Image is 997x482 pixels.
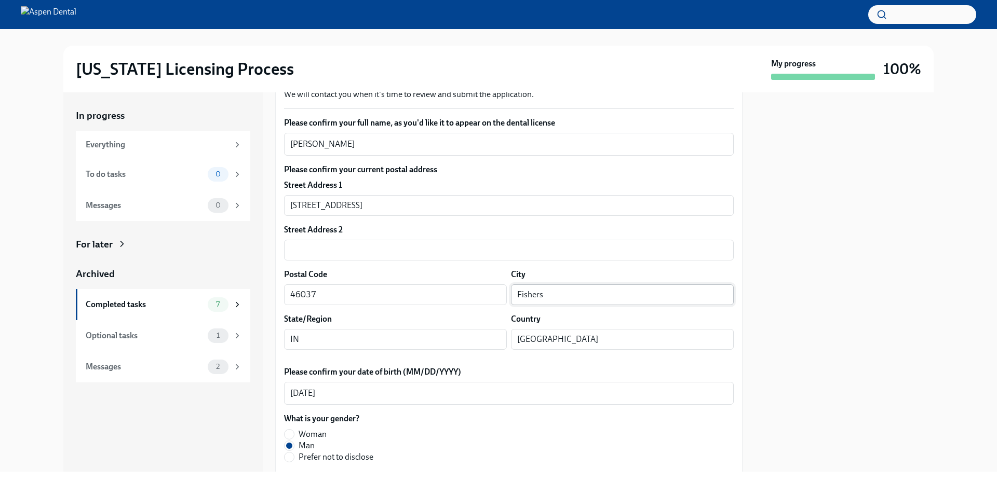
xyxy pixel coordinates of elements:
[284,313,332,325] label: State/Region
[76,159,250,190] a: To do tasks0
[21,6,76,23] img: Aspen Dental
[76,238,250,251] a: For later
[284,164,734,175] label: Please confirm your current postal address
[86,330,204,341] div: Optional tasks
[76,59,294,79] h2: [US_STATE] Licensing Process
[76,289,250,320] a: Completed tasks7
[209,170,227,178] span: 0
[284,117,734,129] label: Please confirm your full name, as you'd like it to appear on the dental license
[290,138,727,150] textarea: [PERSON_NAME]
[284,224,343,236] label: Street Address 2
[284,366,734,378] label: Please confirm your date of birth (MM/DD/YYYY)
[511,313,541,325] label: Country
[76,109,250,122] a: In progress
[86,299,204,310] div: Completed tasks
[883,60,921,78] h3: 100%
[511,269,526,280] label: City
[86,139,228,150] div: Everything
[210,363,226,370] span: 2
[771,58,816,70] strong: My progress
[210,332,226,339] span: 1
[209,201,227,209] span: 0
[86,169,204,180] div: To do tasks
[284,269,327,280] label: Postal Code
[299,440,315,451] span: Man
[76,351,250,382] a: Messages2
[76,238,113,251] div: For later
[210,300,226,308] span: 7
[284,180,342,191] label: Street Address 1
[299,429,327,440] span: Woman
[76,320,250,351] a: Optional tasks1
[86,200,204,211] div: Messages
[76,267,250,281] a: Archived
[284,413,382,424] label: What is your gender?
[290,387,727,400] textarea: [DATE]
[76,190,250,221] a: Messages0
[86,361,204,373] div: Messages
[76,131,250,159] a: Everything
[299,451,373,463] span: Prefer not to disclose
